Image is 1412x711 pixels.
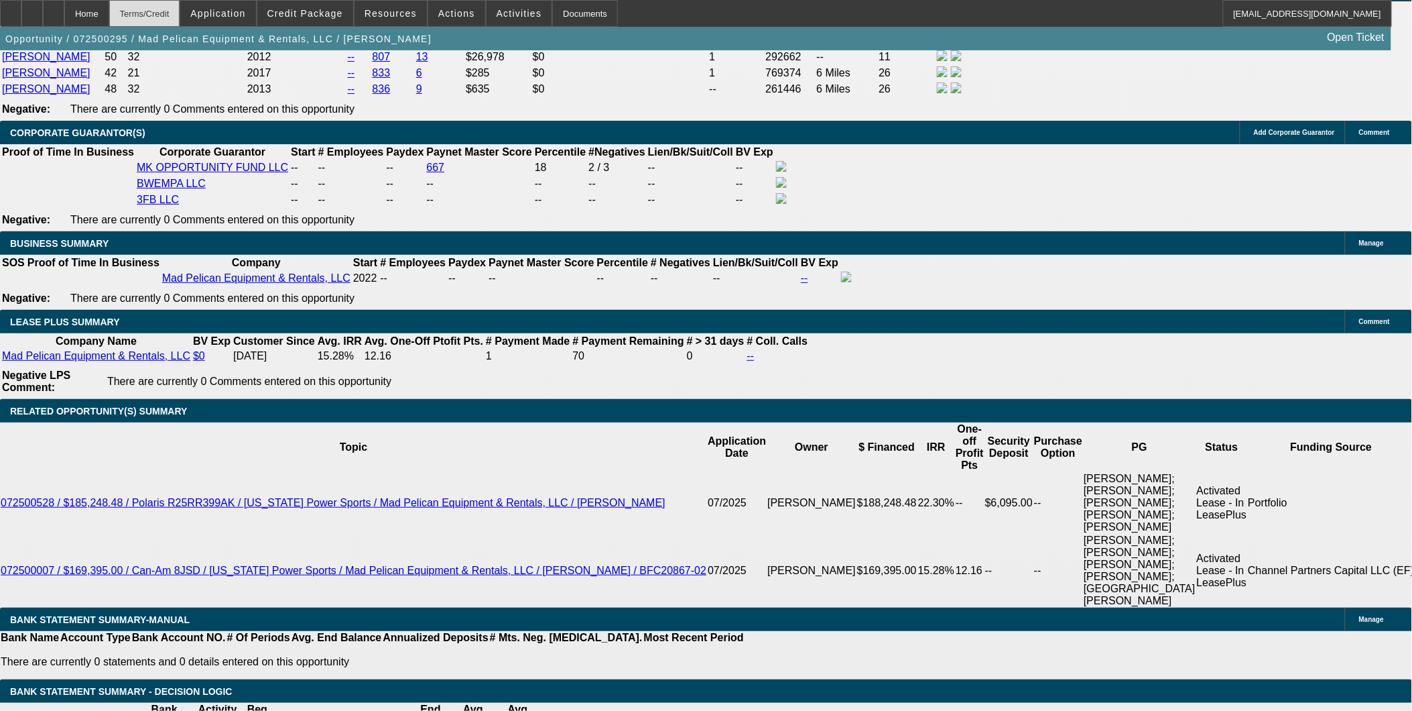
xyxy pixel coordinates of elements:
span: BUSINESS SUMMARY [10,238,109,249]
td: [DATE] [233,349,316,363]
span: Resources [365,8,417,19]
a: 9 [416,83,422,95]
td: $285 [465,66,531,80]
div: -- [597,272,648,284]
td: $169,395.00 [856,534,917,608]
img: facebook-icon.png [776,177,787,188]
th: $ Financed [856,423,917,472]
a: 13 [416,51,428,62]
img: facebook-icon.png [937,66,948,77]
b: Percentile [535,146,586,158]
a: Open Ticket [1322,26,1390,49]
b: Avg. IRR [318,335,362,347]
td: $26,978 [465,50,531,64]
th: Bank Account NO. [131,631,227,645]
td: 15.28% [317,349,363,363]
img: facebook-icon.png [937,83,948,93]
b: Percentile [597,257,648,268]
td: 07/2025 [707,472,767,534]
span: 2012 [247,51,271,62]
span: There are currently 0 Comments entered on this opportunity [70,214,355,225]
b: Negative: [2,103,50,115]
b: BV Exp [193,335,231,347]
button: Resources [355,1,427,26]
a: MK OPPORTUNITY FUND LLC [137,162,288,173]
span: LEASE PLUS SUMMARY [10,317,120,327]
td: -- [318,160,385,175]
th: Annualized Deposits [382,631,489,645]
b: Negative: [2,214,50,225]
a: 807 [373,51,391,62]
span: RELATED OPPORTUNITY(S) SUMMARY [10,406,187,417]
img: facebook-icon.png [937,50,948,61]
td: 26 [878,66,935,80]
td: 2022 [352,271,378,286]
b: Negative LPS Comment: [2,370,70,393]
a: Mad Pelican Equipment & Rentals, LLC [162,272,350,284]
span: Opportunity / 072500295 / Mad Pelican Equipment & Rentals, LLC / [PERSON_NAME] [5,34,432,44]
th: Avg. End Balance [291,631,383,645]
td: Activated Lease - In LeasePlus [1196,472,1248,534]
th: Account Type [60,631,131,645]
b: Paynet Master Score [427,146,532,158]
td: [PERSON_NAME] [767,534,856,608]
b: # Employees [380,257,446,268]
span: 2017 [247,67,271,78]
td: $0 [532,66,708,80]
td: -- [290,160,316,175]
b: Company [232,257,281,268]
span: Application [190,8,245,19]
span: Credit Package [267,8,343,19]
td: 48 [104,82,125,97]
td: [PERSON_NAME] [767,472,856,534]
b: Avg. One-Off Ptofit Pts. [365,335,483,347]
th: Application Date [707,423,767,472]
a: 072500528 / $185,248.48 / Polaris R25RR399AK / [US_STATE] Power Sports / Mad Pelican Equipment & ... [1,497,665,508]
img: linkedin-icon.png [951,50,962,61]
th: Purchase Option [1033,423,1083,472]
a: -- [747,350,755,362]
b: # Employees [318,146,384,158]
td: 6 Miles [816,82,877,97]
img: facebook-icon.png [776,161,787,172]
span: CORPORATE GUARANTOR(S) [10,127,145,138]
td: Activated Lease - In LeasePlus [1196,534,1248,608]
p: There are currently 0 statements and 0 details entered on this opportunity [1,656,744,668]
td: 1 [708,50,763,64]
td: 12.16 [364,349,484,363]
td: -- [647,176,734,191]
b: # > 31 days [687,335,745,347]
td: -- [712,271,799,286]
img: facebook-icon.png [776,193,787,204]
a: -- [348,83,355,95]
td: 0 [686,349,745,363]
a: 833 [373,67,391,78]
td: -- [290,193,316,207]
b: BV Exp [736,146,773,158]
td: -- [735,160,774,175]
div: -- [427,178,532,190]
button: Credit Package [257,1,353,26]
b: #Negatives [588,146,645,158]
a: -- [801,272,808,284]
td: 32 [127,50,245,64]
img: linkedin-icon.png [951,83,962,93]
span: Manage [1359,616,1384,623]
td: 50 [104,50,125,64]
td: 769374 [765,66,815,80]
span: BANK STATEMENT SUMMARY-MANUAL [10,614,190,625]
a: [PERSON_NAME] [2,67,90,78]
th: One-off Profit Pts [955,423,984,472]
td: 12.16 [955,534,984,608]
td: 22.30% [917,472,955,534]
td: 15.28% [917,534,955,608]
span: There are currently 0 Comments entered on this opportunity [70,292,355,304]
b: Lien/Bk/Suit/Coll [648,146,733,158]
span: Comment [1359,318,1390,325]
span: Activities [497,8,542,19]
a: BWEMPA LLC [137,178,206,189]
td: -- [385,193,424,207]
b: # Payment Remaining [573,335,684,347]
a: 3FB LLC [137,194,179,205]
div: -- [535,194,586,206]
